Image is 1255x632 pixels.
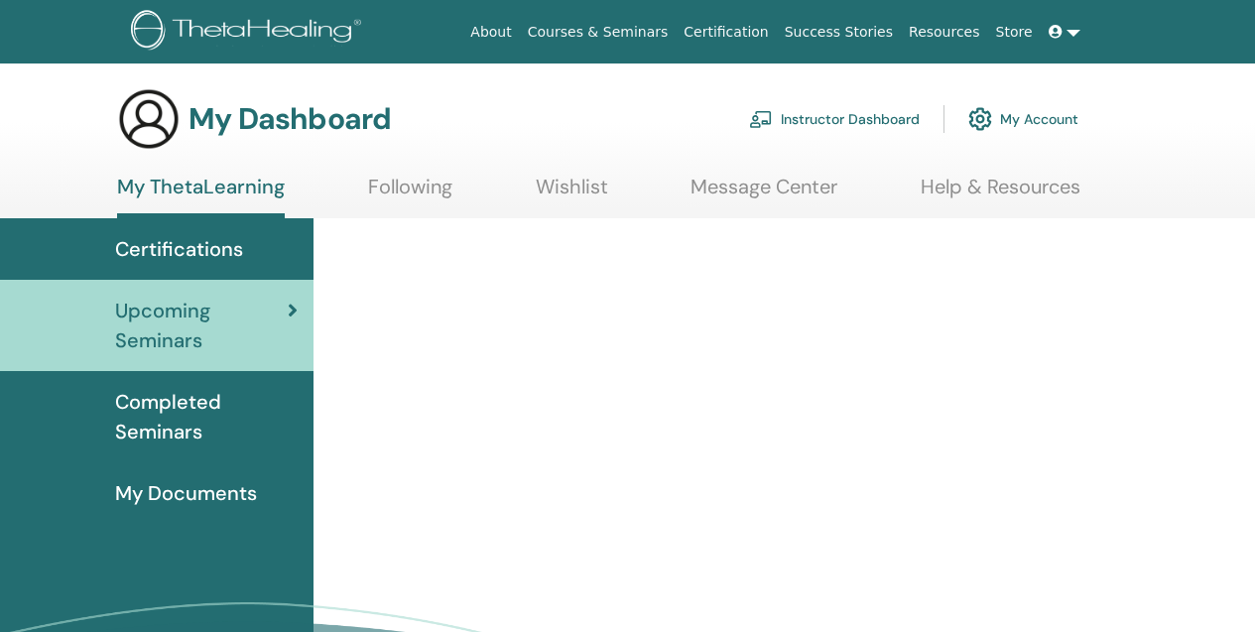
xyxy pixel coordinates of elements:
a: Help & Resources [921,175,1080,213]
span: Upcoming Seminars [115,296,288,355]
img: logo.png [131,10,368,55]
a: Following [368,175,452,213]
h3: My Dashboard [188,101,391,137]
a: Wishlist [536,175,608,213]
img: chalkboard-teacher.svg [749,110,773,128]
img: cog.svg [968,102,992,136]
a: About [462,14,519,51]
a: Courses & Seminars [520,14,677,51]
a: Instructor Dashboard [749,97,920,141]
img: generic-user-icon.jpg [117,87,181,151]
span: My Documents [115,478,257,508]
a: Store [988,14,1041,51]
a: My ThetaLearning [117,175,285,218]
span: Completed Seminars [115,387,298,446]
a: My Account [968,97,1078,141]
a: Certification [676,14,776,51]
span: Certifications [115,234,243,264]
a: Success Stories [777,14,901,51]
a: Message Center [690,175,837,213]
a: Resources [901,14,988,51]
